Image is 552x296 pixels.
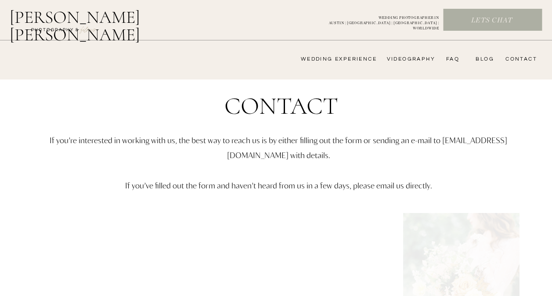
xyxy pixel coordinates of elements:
[442,56,459,63] a: FAQ
[289,56,377,63] a: wedding experience
[503,56,537,63] a: CONTACT
[314,15,439,25] p: WEDDING PHOTOGRAPHER IN AUSTIN | [GEOGRAPHIC_DATA] | [GEOGRAPHIC_DATA] | WORLDWIDE
[10,8,186,29] a: [PERSON_NAME] [PERSON_NAME]
[384,56,435,63] a: videography
[22,133,535,224] p: If you’re interested in working with us, the best way to reach us is by either filling out the fo...
[314,15,439,25] a: WEDDING PHOTOGRAPHER INAUSTIN | [GEOGRAPHIC_DATA] | [GEOGRAPHIC_DATA] | WORLDWIDE
[174,94,389,125] h1: Contact
[72,24,105,34] a: FILMs
[26,27,84,37] a: photography &
[473,56,494,63] a: bLog
[444,16,540,25] a: Lets chat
